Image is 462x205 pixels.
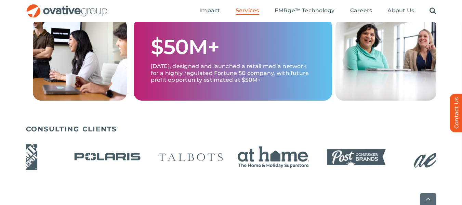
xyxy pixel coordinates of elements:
img: Consulting – Grid 1 [33,18,127,101]
span: Careers [350,7,372,14]
h5: CONSULTING CLIENTS [26,125,436,133]
div: 17 / 24 [68,141,147,175]
div: 19 / 24 [234,141,313,175]
span: Services [236,7,259,14]
a: Search [430,7,436,15]
img: Consulting – Grid 3 [335,18,436,101]
p: [DATE], designed and launched a retail media network for a highly regulated Fortune 50 company, w... [151,63,315,84]
div: 18 / 24 [151,141,230,175]
a: About Us [387,7,414,15]
span: Impact [199,7,220,14]
span: EMRge™ Technology [275,7,335,14]
a: Careers [350,7,372,15]
a: Impact [199,7,220,15]
div: 20 / 24 [317,141,396,175]
a: EMRge™ Technology [275,7,335,15]
a: Services [236,7,259,15]
span: About Us [387,7,414,14]
h1: $50M+ [151,36,220,58]
a: OG_Full_horizontal_RGB [26,3,108,10]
